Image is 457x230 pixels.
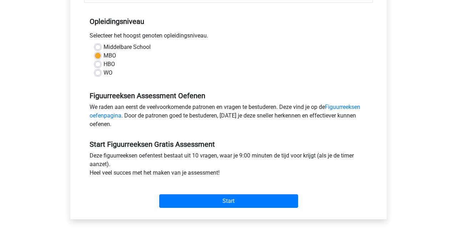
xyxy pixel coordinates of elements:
h5: Start Figuurreeksen Gratis Assessment [90,140,367,149]
div: Deze figuurreeksen oefentest bestaat uit 10 vragen, waar je 9:00 minuten de tijd voor krijgt (als... [84,151,373,180]
label: WO [104,69,112,77]
div: We raden aan eerst de veelvoorkomende patronen en vragen te bestuderen. Deze vind je op de . Door... [84,103,373,131]
label: MBO [104,51,116,60]
label: Middelbare School [104,43,151,51]
div: Selecteer het hoogst genoten opleidingsniveau. [84,31,373,43]
input: Start [159,194,298,208]
h5: Figuurreeksen Assessment Oefenen [90,91,367,100]
label: HBO [104,60,115,69]
h5: Opleidingsniveau [90,14,367,29]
